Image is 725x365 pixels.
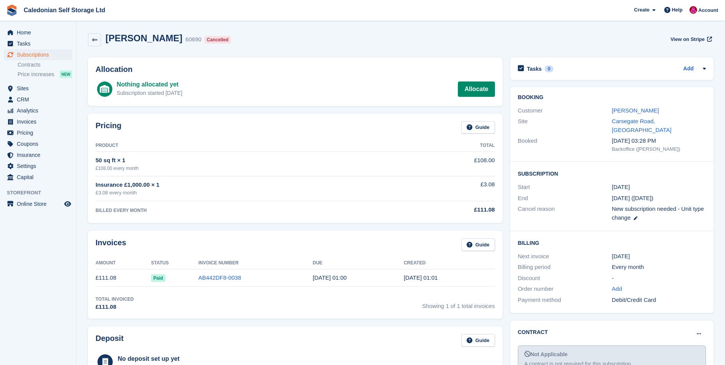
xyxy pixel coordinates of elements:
[524,350,699,358] div: Not Applicable
[397,205,495,214] div: £111.08
[313,274,347,281] time: 2024-12-02 01:00:00 UTC
[612,118,671,133] a: Carsegate Road, [GEOGRAPHIC_DATA]
[518,205,612,222] div: Cancel reason
[518,169,706,177] h2: Subscription
[518,328,548,336] h2: Contract
[313,257,404,269] th: Due
[518,194,612,203] div: End
[17,172,63,182] span: Capital
[672,6,683,14] span: Help
[96,269,151,287] td: £111.08
[185,35,201,44] div: 60690
[612,274,706,283] div: -
[4,161,72,171] a: menu
[518,137,612,153] div: Booked
[545,65,553,72] div: 0
[667,33,714,46] a: View on Stripe
[118,354,275,363] div: No deposit set up yet
[96,65,495,74] h2: Allocation
[612,145,706,153] div: Backoffice ([PERSON_NAME])
[4,172,72,182] a: menu
[18,71,54,78] span: Price increases
[96,140,397,152] th: Product
[458,81,495,97] a: Allocate
[60,70,72,78] div: NEW
[4,27,72,38] a: menu
[17,38,63,49] span: Tasks
[612,285,622,293] a: Add
[198,274,241,281] a: AB442DF8-0038
[105,33,182,43] h2: [PERSON_NAME]
[96,303,134,311] div: £111.08
[698,7,718,14] span: Account
[17,199,63,209] span: Online Store
[17,139,63,149] span: Coupons
[518,95,706,101] h2: Booking
[4,150,72,160] a: menu
[612,296,706,305] div: Debit/Credit Card
[518,274,612,283] div: Discount
[17,116,63,127] span: Invoices
[17,127,63,138] span: Pricing
[461,334,495,347] a: Guide
[17,105,63,116] span: Analytics
[404,257,495,269] th: Created
[96,238,126,251] h2: Invoices
[17,161,63,171] span: Settings
[461,121,495,134] a: Guide
[96,189,397,197] div: £3.08 every month
[612,183,630,192] time: 2024-12-01 01:00:00 UTC
[518,252,612,261] div: Next invoice
[4,127,72,138] a: menu
[404,274,438,281] time: 2024-12-01 01:01:04 UTC
[527,65,542,72] h2: Tasks
[21,4,108,16] a: Caledonian Self Storage Ltd
[96,121,122,134] h2: Pricing
[6,5,18,16] img: stora-icon-8386f47178a22dfd0bd8f6a31ec36ba5ce8667c1dd55bd0f319d3a0aa187defe.svg
[96,334,123,347] h2: Deposit
[96,257,151,269] th: Amount
[17,49,63,60] span: Subscriptions
[518,263,612,272] div: Billing period
[151,257,198,269] th: Status
[461,238,495,251] a: Guide
[518,106,612,115] div: Customer
[518,239,706,246] h2: Billing
[518,296,612,305] div: Payment method
[689,6,697,14] img: Donald Mathieson
[96,207,397,214] div: BILLED EVERY MONTH
[18,61,72,68] a: Contracts
[4,49,72,60] a: menu
[151,274,165,282] span: Paid
[63,199,72,209] a: Preview store
[612,195,654,201] span: [DATE] ([DATE])
[397,152,495,176] td: £108.00
[96,296,134,303] div: Total Invoiced
[4,94,72,105] a: menu
[117,80,182,89] div: Nothing allocated yet
[518,183,612,192] div: Start
[397,140,495,152] th: Total
[96,181,397,189] div: Insurance £1,000.00 × 1
[17,150,63,160] span: Insurance
[17,94,63,105] span: CRM
[612,137,706,145] div: [DATE] 03:28 PM
[518,117,612,134] div: Site
[4,38,72,49] a: menu
[96,165,397,172] div: £108.00 every month
[422,296,495,311] span: Showing 1 of 1 total invoices
[612,205,704,221] span: New subscription needed - Unit type change
[4,199,72,209] a: menu
[397,176,495,201] td: £3.08
[518,285,612,293] div: Order number
[18,70,72,78] a: Price increases NEW
[612,263,706,272] div: Every month
[4,105,72,116] a: menu
[4,116,72,127] a: menu
[204,36,231,44] div: Cancelled
[612,107,659,114] a: [PERSON_NAME]
[7,189,76,197] span: Storefront
[198,257,313,269] th: Invoice Number
[634,6,649,14] span: Create
[17,27,63,38] span: Home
